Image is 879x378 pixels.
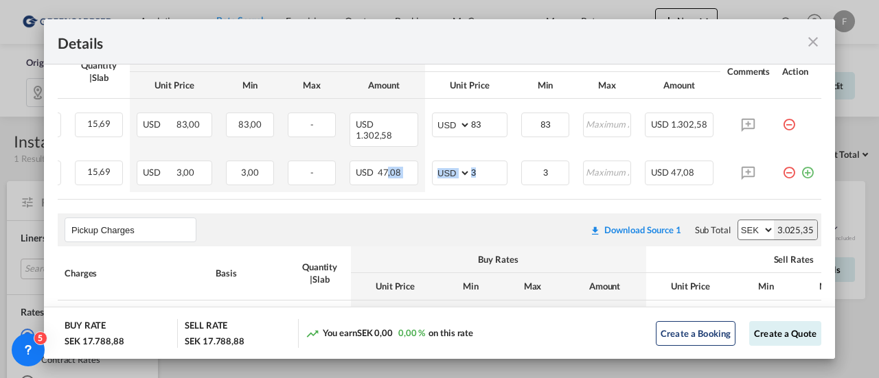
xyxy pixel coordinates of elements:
[514,72,576,99] th: Min
[782,113,796,126] md-icon: icon-minus-circle-outline red-400-fg pt-7
[351,273,440,300] th: Unit Price
[58,33,745,50] div: Details
[523,113,569,134] input: Minimum Amount
[576,72,638,99] th: Max
[358,253,639,265] div: Buy Rates
[584,113,630,134] input: Maximum Amount
[143,167,174,178] span: USD
[310,119,314,130] span: -
[775,45,821,99] th: Action
[185,319,227,335] div: SELL RATE
[356,119,376,130] span: USD
[357,327,393,338] span: SEK 0,00
[176,167,195,178] span: 3,00
[378,167,402,178] span: 47,08
[87,166,111,177] span: 15,69
[241,167,260,178] span: 3,00
[176,119,201,130] span: 83,00
[65,335,124,347] div: SEK 17.788,88
[604,224,681,235] div: Download Source 1
[238,119,262,130] span: 83,00
[296,261,344,285] div: Quantity | Slab
[805,34,821,50] md-icon: icon-close fg-AAA8AD m-0 cursor
[671,167,695,178] span: 47,08
[797,273,859,300] th: Max
[502,273,564,300] th: Max
[440,273,502,300] th: Min
[356,130,392,141] span: 1.302,58
[356,167,376,178] span: USD
[564,273,646,300] th: Amount
[310,167,314,178] span: -
[71,220,196,240] input: Leg Name
[651,167,669,178] span: USD
[671,119,707,130] span: 1.302,58
[130,72,219,99] th: Unit Price
[343,72,425,99] th: Amount
[44,19,835,359] md-dialog: Pickup Door ...
[471,161,507,182] input: 3
[398,327,425,338] span: 0,00 %
[425,72,514,99] th: Unit Price
[638,72,720,99] th: Amount
[590,225,601,236] md-icon: icon-download
[65,267,202,279] div: Charges
[306,327,474,341] div: You earn on this rate
[774,220,817,239] div: 3.025,35
[801,161,814,174] md-icon: icon-plus-circle-outline green-400-fg
[695,224,731,236] div: Sub Total
[749,321,821,346] button: Create a Quote
[656,321,735,346] button: Create a Booking
[471,113,507,134] input: 83
[75,59,123,84] div: Quantity | Slab
[720,45,775,99] th: Comments
[782,161,796,174] md-icon: icon-minus-circle-outline red-400-fg pt-7
[185,335,244,347] div: SEK 17.788,88
[735,273,797,300] th: Min
[523,161,569,182] input: Minimum Amount
[584,161,630,182] input: Maximum Amount
[646,273,735,300] th: Unit Price
[583,217,688,242] button: Download original source rate sheet
[306,327,319,340] md-icon: icon-trending-up
[219,72,281,99] th: Min
[143,119,174,130] span: USD
[651,119,669,130] span: USD
[583,224,688,235] div: Download original source rate sheet
[590,224,681,235] div: Download original source rate sheet
[216,267,282,279] div: Basis
[281,72,343,99] th: Max
[87,118,111,129] span: 15,69
[65,319,106,335] div: BUY RATE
